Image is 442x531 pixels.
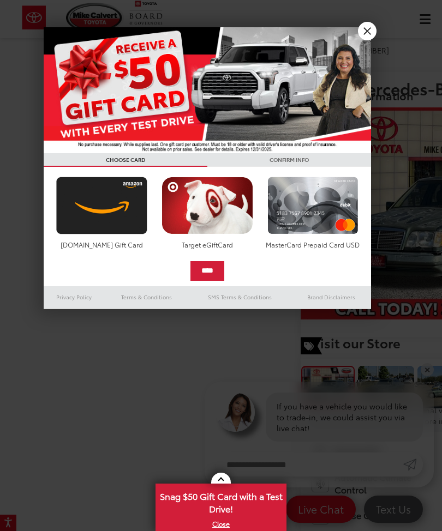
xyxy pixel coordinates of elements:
[265,177,361,234] img: mastercard.png
[188,291,291,304] a: SMS Terms & Conditions
[159,177,255,234] img: targetcard.png
[53,240,150,249] div: [DOMAIN_NAME] Gift Card
[44,153,207,167] h3: CHOOSE CARD
[105,291,188,304] a: Terms & Conditions
[159,240,255,249] div: Target eGiftCard
[157,485,285,518] span: Snag $50 Gift Card with a Test Drive!
[53,177,150,234] img: amazoncard.png
[291,291,371,304] a: Brand Disclaimers
[44,291,105,304] a: Privacy Policy
[265,240,361,249] div: MasterCard Prepaid Card USD
[207,153,371,167] h3: CONFIRM INFO
[44,27,371,153] img: 55838_top_625864.jpg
